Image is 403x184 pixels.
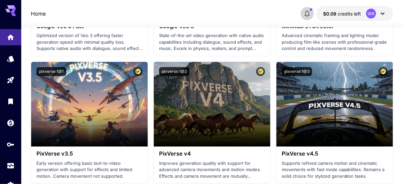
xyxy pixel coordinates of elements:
[7,76,15,84] div: Playground
[7,55,15,63] div: Models
[36,67,66,76] button: pixverse:1@1
[366,9,376,19] div: WK
[338,11,361,17] span: credits left
[7,119,15,127] div: Wallet
[7,97,15,106] div: Library
[282,160,388,180] p: Supports refined camera motion and cinematic movements with fast mode capabilities. Remains a sol...
[134,67,143,76] button: Certified Model – Vetted for best performance and includes a commercial license.
[31,10,46,18] a: Home
[323,11,338,17] span: $0.08
[276,62,393,147] img: alt
[31,10,46,18] nav: breadcrumb
[159,67,190,76] button: pixverse:1@2
[154,62,270,147] img: alt
[282,32,388,52] p: Advanced cinematic framing and lighting model producing film-like scenes with professional-grade ...
[323,10,361,17] div: $0.0829
[7,31,15,39] div: Home
[7,162,15,170] div: Usage
[282,67,312,76] button: pixverse:1@3
[36,160,143,180] p: Early version offering basic text-to-video generation with support for effects and limited motion...
[282,151,388,157] h3: PixVerse v4.5
[7,140,15,149] div: API Keys
[379,67,388,76] button: Certified Model – Vetted for best performance and includes a commercial license.
[36,32,143,52] p: Optimized version of Veo 3 offering faster generation speed with minimal quality loss. Supports n...
[317,6,393,21] button: $0.0829WK
[31,62,148,147] img: alt
[159,151,265,157] h3: PixVerse v4
[256,67,265,76] button: Certified Model – Vetted for best performance and includes a commercial license.
[159,32,265,52] p: State-of-the-art video generation with native audio capabilities including dialogue, sound effect...
[159,160,265,180] p: Improves generation quality with support for advanced camera movements and motion modes. Effects ...
[36,151,143,157] h3: PixVerse v3.5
